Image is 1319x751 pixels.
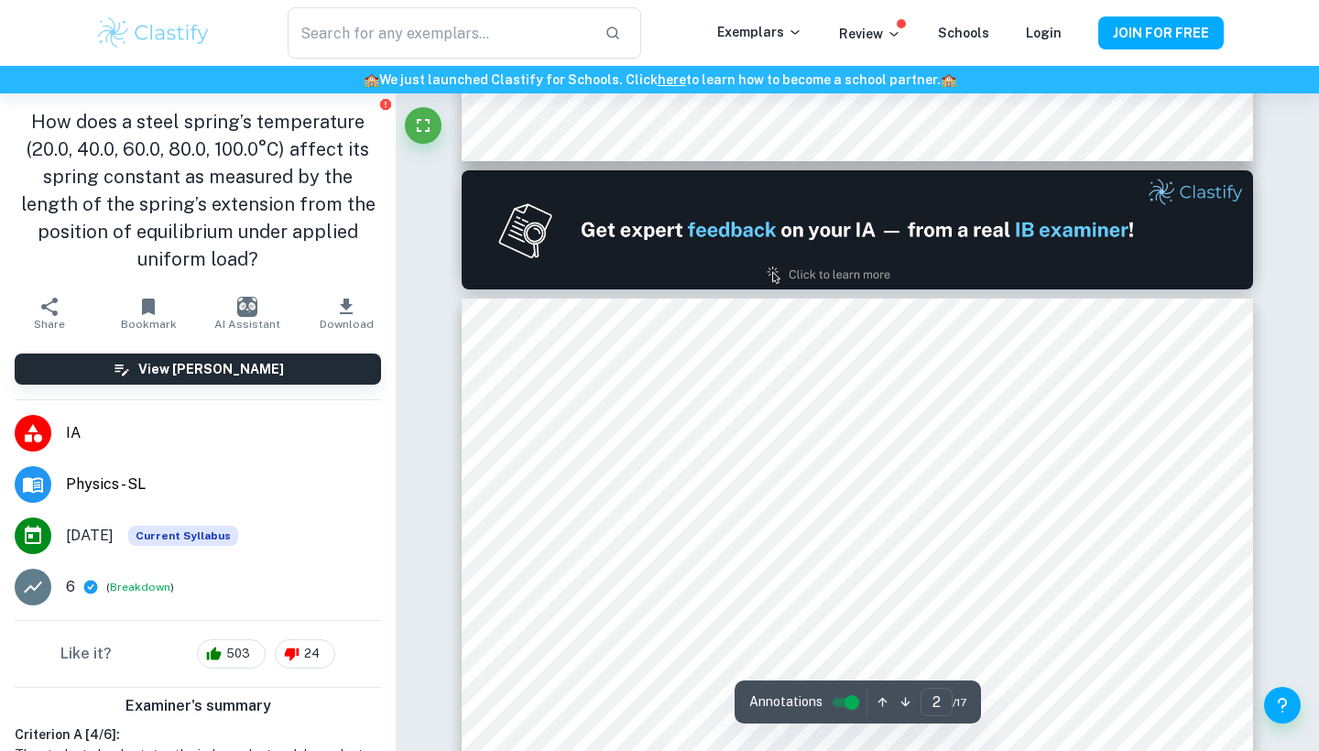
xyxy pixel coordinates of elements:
[294,645,330,663] span: 24
[749,692,823,712] span: Annotations
[95,15,212,51] img: Clastify logo
[106,579,174,596] span: ( )
[938,26,989,40] a: Schools
[953,694,966,711] span: / 17
[1098,16,1224,49] button: JOIN FOR FREE
[66,576,75,598] p: 6
[378,97,392,111] button: Report issue
[7,695,388,717] h6: Examiner's summary
[320,318,374,331] span: Download
[15,354,381,385] button: View [PERSON_NAME]
[214,318,280,331] span: AI Assistant
[15,724,381,745] h6: Criterion A [ 4 / 6 ]:
[275,639,335,669] div: 24
[297,288,396,339] button: Download
[99,288,198,339] button: Bookmark
[4,70,1315,90] h6: We just launched Clastify for Schools. Click to learn how to become a school partner.
[941,72,956,87] span: 🏫
[121,318,177,331] span: Bookmark
[1264,687,1301,724] button: Help and Feedback
[128,526,238,546] span: Current Syllabus
[1026,26,1062,40] a: Login
[15,108,381,273] h1: How does a steel spring’s temperature (20.0, 40.0, 60.0, 80.0, 100.0°C) affect its spring constan...
[462,170,1253,289] img: Ad
[839,24,901,44] p: Review
[197,639,266,669] div: 503
[34,318,65,331] span: Share
[60,643,112,665] h6: Like it?
[66,422,381,444] span: IA
[717,22,802,42] p: Exemplars
[658,72,686,87] a: here
[138,359,284,379] h6: View [PERSON_NAME]
[237,297,257,317] img: AI Assistant
[288,7,590,59] input: Search for any exemplars...
[405,107,441,144] button: Fullscreen
[364,72,379,87] span: 🏫
[128,526,238,546] div: This exemplar is based on the current syllabus. Feel free to refer to it for inspiration/ideas wh...
[66,473,381,495] span: Physics - SL
[198,288,297,339] button: AI Assistant
[216,645,260,663] span: 503
[66,525,114,547] span: [DATE]
[110,579,170,595] button: Breakdown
